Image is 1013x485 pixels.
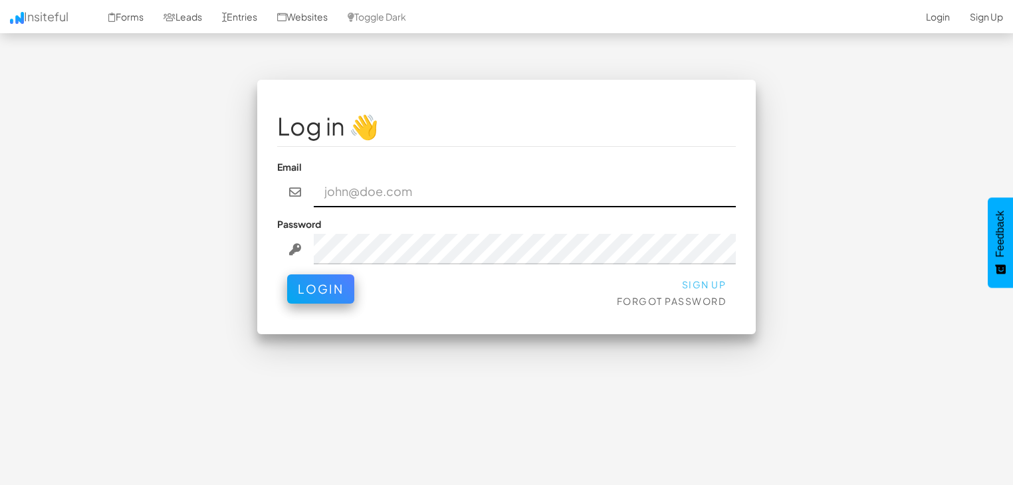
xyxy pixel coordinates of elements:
label: Password [277,217,321,231]
img: icon.png [10,12,24,24]
button: Feedback - Show survey [988,197,1013,288]
a: Sign Up [682,278,727,290]
span: Feedback [994,211,1006,257]
button: Login [287,274,354,304]
label: Email [277,160,302,173]
a: Forgot Password [617,295,727,307]
input: john@doe.com [314,177,736,207]
h1: Log in 👋 [277,113,736,140]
